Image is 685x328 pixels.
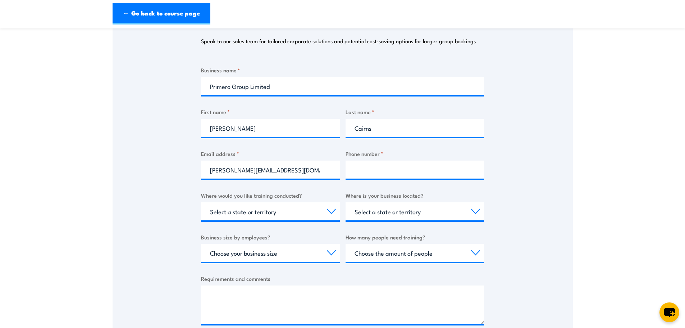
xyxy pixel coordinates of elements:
[201,66,484,74] label: Business name
[346,191,484,199] label: Where is your business located?
[201,37,476,45] p: Speak to our sales team for tailored corporate solutions and potential cost-saving options for la...
[201,149,340,158] label: Email address
[201,108,340,116] label: First name
[113,3,210,24] a: ← Go back to course page
[346,149,484,158] label: Phone number
[346,233,484,241] label: How many people need training?
[659,302,679,322] button: chat-button
[201,274,484,283] label: Requirements and comments
[201,191,340,199] label: Where would you like training conducted?
[346,108,484,116] label: Last name
[201,233,340,241] label: Business size by employees?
